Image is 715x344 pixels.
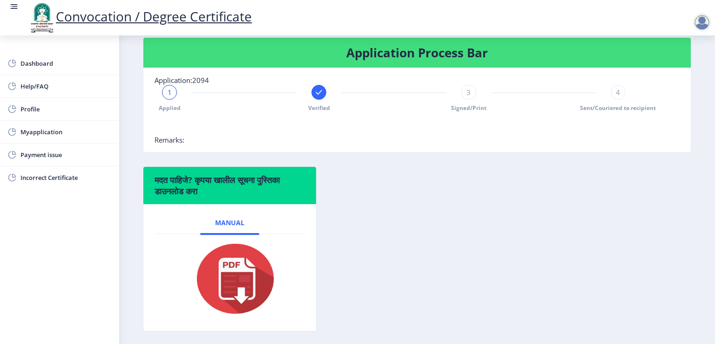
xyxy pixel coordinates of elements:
[308,104,330,112] span: Verified
[28,2,56,34] img: logo
[20,58,112,69] span: Dashboard
[580,104,656,112] span: Sent/Couriered to recipient
[451,104,486,112] span: Signed/Print
[20,172,112,183] span: Incorrect Certificate
[20,103,112,115] span: Profile
[20,81,112,92] span: Help/FAQ
[155,135,184,144] span: Remarks:
[20,126,112,138] span: Myapplication
[155,76,209,85] span: Application:2094
[28,7,252,25] a: Convocation / Degree Certificate
[616,88,620,97] span: 4
[155,45,680,60] h4: Application Process Bar
[215,219,244,227] span: Manual
[159,104,181,112] span: Applied
[183,241,276,316] img: pdf.png
[466,88,471,97] span: 3
[200,212,259,234] a: Manual
[20,149,112,160] span: Payment issue
[155,174,305,197] h6: मदत पाहिजे? कृपया खालील सूचना पुस्तिका डाउनलोड करा
[168,88,172,97] span: 1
